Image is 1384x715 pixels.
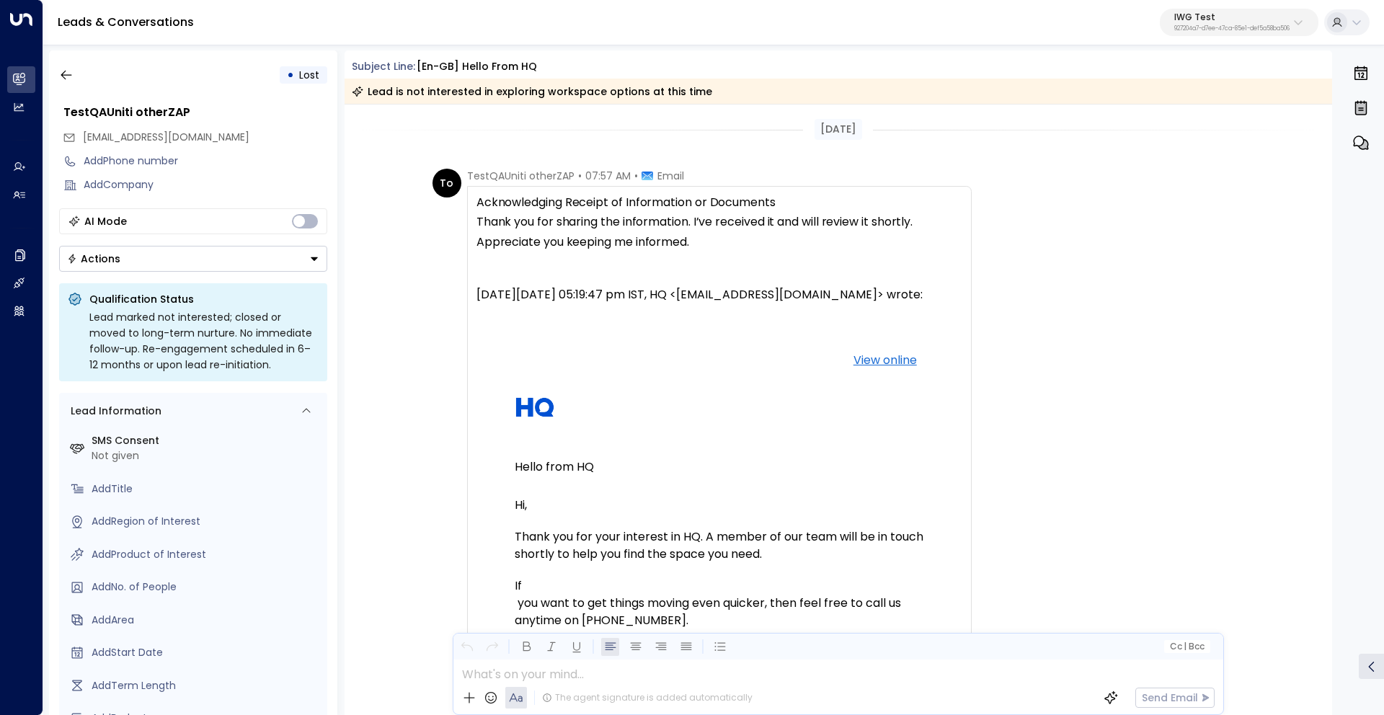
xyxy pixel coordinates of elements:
div: Not given [92,448,321,463]
div: AI Mode [84,214,127,228]
div: [DATE] [815,119,862,140]
div: AddStart Date [92,645,321,660]
p: 927204a7-d7ee-47ca-85e1-def5a58ba506 [1174,26,1290,32]
button: Actions [59,246,327,272]
span: | [1184,641,1186,652]
p: Hi, [515,497,924,514]
div: AddProduct of Interest [92,547,321,562]
div: TestQAUniti otherZAP [63,104,327,121]
a: View online [853,352,917,368]
span: Cc Bcc [1169,641,1204,652]
button: Undo [458,638,476,656]
div: AddTerm Length [92,678,321,693]
div: Actions [67,252,120,265]
p: Thank you for your interest in HQ. A member of our team will be in touch shortly to help you find... [515,528,924,563]
span: testqauniti.otherzap@yahoo.com [83,130,249,145]
span: Lost [299,68,319,82]
div: Lead Information [66,404,161,419]
div: Lead marked not interested; closed or moved to long-term nurture. No immediate follow-up. Re-enga... [89,309,319,373]
div: AddCompany [84,177,327,192]
span: TestQAUniti otherZAP [467,169,575,183]
p: Acknowledging Receipt of Information or Documents [476,192,962,212]
div: Lead is not interested in exploring workspace options at this time [352,84,712,99]
div: [DATE][DATE] 05:19:47 pm IST, HQ <[EMAIL_ADDRESS][DOMAIN_NAME]> wrote: [476,286,962,303]
button: Redo [483,638,501,656]
div: AddRegion of Interest [92,514,321,529]
div: [en-GB] Hello from HQ [417,59,537,74]
button: Cc|Bcc [1163,640,1210,654]
img: HQ [515,396,555,418]
label: SMS Consent [92,433,321,448]
span: [EMAIL_ADDRESS][DOMAIN_NAME] [83,130,249,144]
div: AddArea [92,613,321,628]
div: AddTitle [92,481,321,497]
p: Thank you for sharing the information. I’ve received it and will review it shortly. Appreciate yo... [476,212,962,252]
div: The agent signature is added automatically [542,691,753,704]
p: If you want to get things moving even quicker, then feel free to call us anytime on [PHONE_NUMBER]. [515,577,924,629]
span: • [578,169,582,183]
h1: Hello from HQ [515,452,924,482]
span: Subject Line: [352,59,415,74]
div: AddPhone number [84,154,327,169]
p: Qualification Status [89,292,319,306]
a: Leads & Conversations [58,14,194,30]
p: IWG Test [1174,13,1290,22]
div: AddNo. of People [92,579,321,595]
span: • [634,169,638,183]
span: Email [657,169,684,183]
span: 07:57 AM [585,169,631,183]
div: Button group with a nested menu [59,246,327,272]
div: To [432,169,461,197]
div: • [287,62,294,88]
button: IWG Test927204a7-d7ee-47ca-85e1-def5a58ba506 [1160,9,1318,36]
